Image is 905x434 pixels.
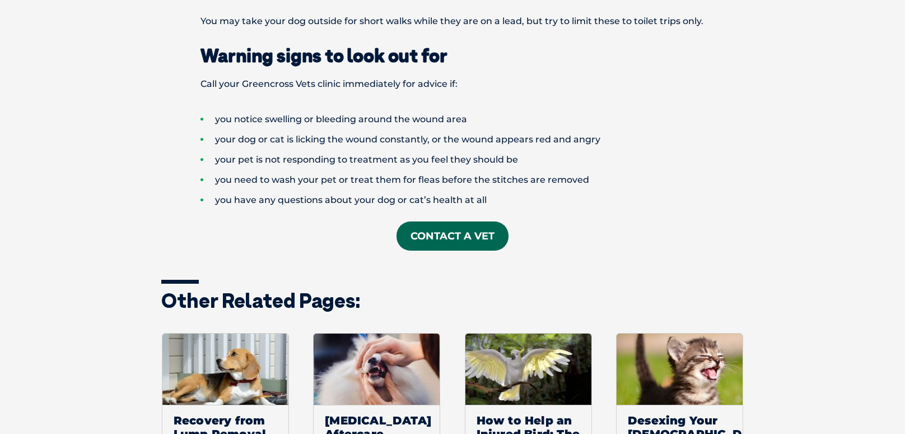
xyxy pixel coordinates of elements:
li: you notice swelling or bleeding around the wound area [200,109,744,130]
li: your dog or cat is licking the wound constantly, or the wound appears red and angry [200,130,744,150]
p: You may take your dog outside for short walks while they are on a lead, but try to limit these to... [161,11,744,31]
li: you have any questions about your dog or cat’s health at all [200,190,744,210]
li: you need to wash your pet or treat them for fleas before the stitches are removed [200,170,744,190]
a: Contact a Vet [396,221,509,251]
h3: Other related pages: [161,290,744,311]
p: Call your Greencross Vets clinic immediately for advice if: [161,74,744,94]
li: your pet is not responding to treatment as you feel they should be [200,150,744,170]
strong: Warning signs to look out for [200,44,447,67]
